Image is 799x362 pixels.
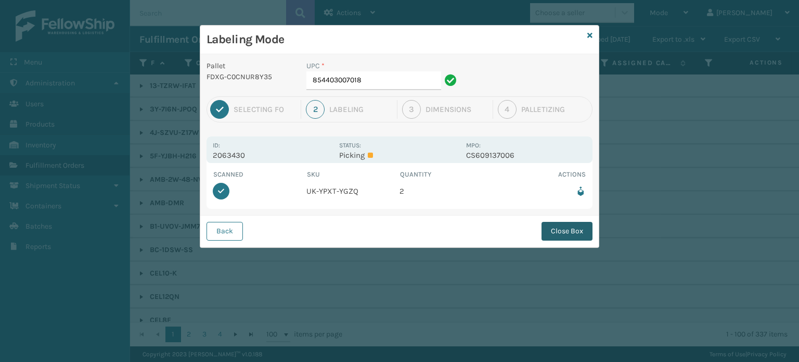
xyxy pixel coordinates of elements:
div: 3 [402,100,421,119]
th: Quantity [399,169,493,180]
h3: Labeling Mode [207,32,583,47]
p: Pallet [207,60,294,71]
div: Labeling [329,105,392,114]
p: Picking [339,151,459,160]
td: Remove from box [493,180,587,203]
div: 4 [498,100,517,119]
td: 2 [399,180,493,203]
div: 2 [306,100,325,119]
th: SKU [306,169,400,180]
th: Scanned [213,169,306,180]
button: Close Box [542,222,592,241]
div: 1 [210,100,229,119]
div: Dimensions [426,105,488,114]
label: MPO: [466,142,481,149]
p: 2063430 [213,151,333,160]
th: Actions [493,169,587,180]
label: UPC [306,60,325,71]
p: FDXG-C0CNUR8Y35 [207,71,294,82]
td: UK-YPXT-YGZQ [306,180,400,203]
button: Back [207,222,243,241]
div: Selecting FO [234,105,296,114]
label: Id: [213,142,220,149]
label: Status: [339,142,361,149]
div: Palletizing [521,105,589,114]
p: CS609137006 [466,151,586,160]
